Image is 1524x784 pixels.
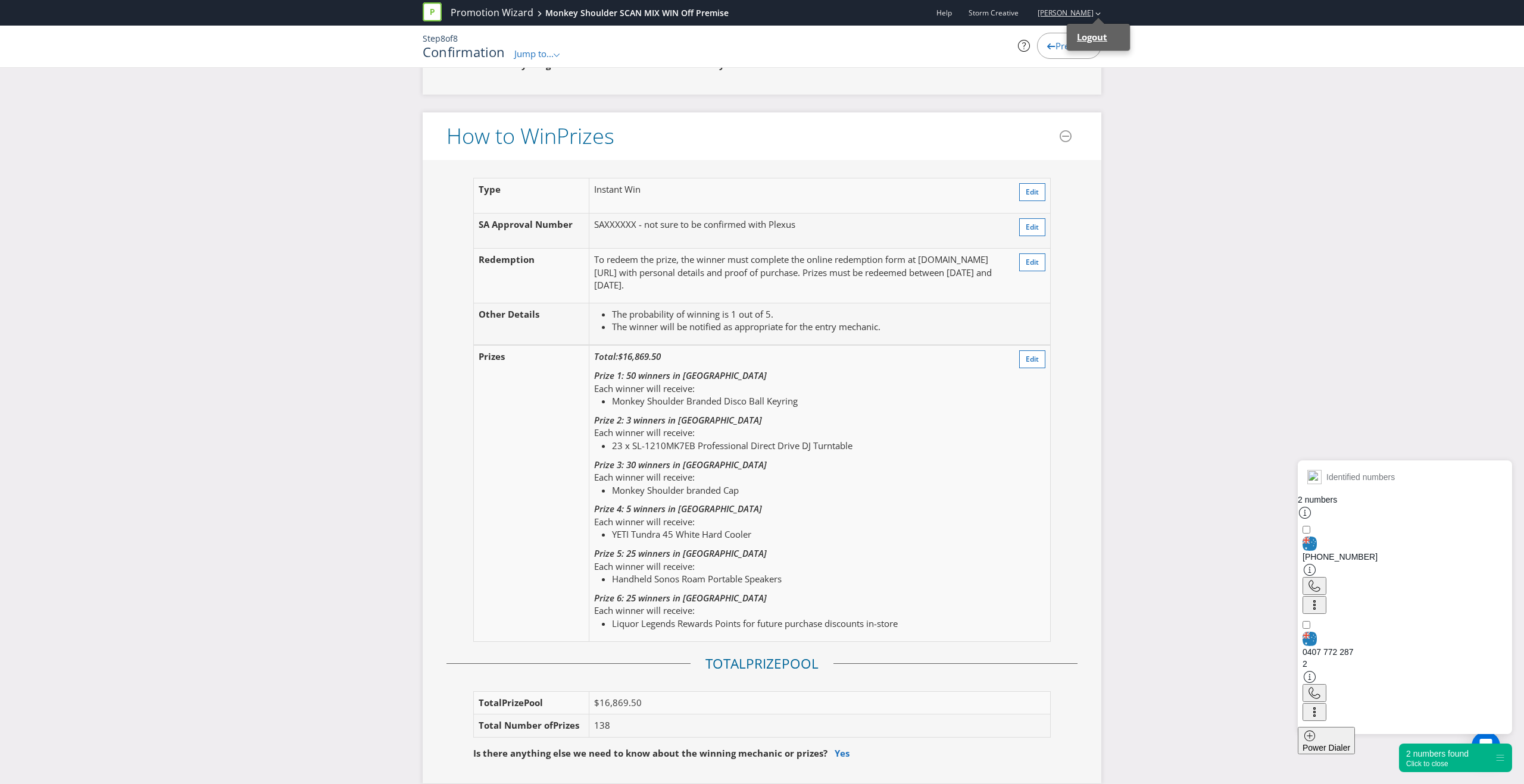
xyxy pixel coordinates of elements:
[1077,31,1107,43] strong: Logout
[594,414,762,426] em: Prize 2: 3 winners in [GEOGRAPHIC_DATA]
[594,266,992,291] span: Prizes must be redeemed between [DATE] and [DATE].
[969,8,1019,18] span: Storm Creative
[612,321,1003,333] li: The winner will be notified as appropriate for the entry mechanic.
[1026,257,1039,267] span: Edit
[612,528,1003,541] li: YETI Tundra 45 White Hard Cooler
[479,719,553,731] span: Total Number of
[594,350,618,362] span: Total:
[1055,40,1091,52] span: Previous
[514,48,554,59] span: Jump to...
[594,427,695,438] span: Each winner will receive:
[936,8,952,18] a: Help
[835,747,850,759] a: Yes
[594,253,988,278] span: To redeem the prize, the winner must complete the online redemption form at [DOMAIN_NAME][URL] wi...
[557,121,604,150] span: Prize
[594,503,762,515] em: Prize 4: 5 winners in [GEOGRAPHIC_DATA]
[594,604,695,616] span: Each winner will receive:
[441,33,445,44] span: 8
[446,121,557,150] span: How to Win
[474,249,589,303] td: Redemption
[782,654,819,673] span: Pool
[545,7,729,19] div: Monkey Shoulder SCAN MIX WIN Off Premise
[474,178,589,214] td: Type
[423,33,441,44] span: Step
[594,459,767,471] em: Prize 3: 30 winners in [GEOGRAPHIC_DATA]
[1026,222,1039,232] span: Edit
[1026,354,1039,364] span: Edit
[1019,183,1045,201] button: Edit
[501,350,505,362] span: s
[1019,218,1045,236] button: Edit
[618,350,661,362] span: $16,869.50
[445,33,453,44] span: of
[589,178,1007,214] td: Instant Win
[479,697,502,708] span: Total
[553,719,575,731] span: Prize
[589,691,1050,714] td: $16,869.50
[594,471,695,483] span: Each winner will receive:
[604,121,614,150] span: s
[746,654,782,673] span: Prize
[594,516,695,528] span: Each winner will receive:
[1019,350,1045,368] button: Edit
[594,547,767,559] em: Prize 5: 25 winners in [GEOGRAPHIC_DATA]
[612,617,1003,630] li: Liquor Legends Rewards Points for future purchase discounts in-store
[612,573,1003,585] li: Handheld Sonos Roam Portable Speakers
[612,308,1003,321] li: The probability of winning is 1 out of 5.
[453,33,458,44] span: 8
[423,45,505,59] h1: Confirmation
[589,214,1007,249] td: SAXXXXXX - not sure to be confirmed with Plexus
[502,697,524,708] span: Prize
[594,560,695,572] span: Each winner will receive:
[1019,253,1045,271] button: Edit
[474,303,589,345] td: Other Details
[589,714,1050,737] td: 138
[594,382,695,394] span: Each winner will receive:
[474,214,589,249] td: SA Approval Number
[705,654,746,673] span: Total
[1026,8,1094,18] a: [PERSON_NAME]
[612,484,1003,497] li: Monkey Shoulder branded Cap
[524,697,543,708] span: Pool
[612,440,1003,452] li: 23 x SL-1210MK7EB Professional Direct Drive DJ Turntable
[594,369,767,381] em: Prize 1: 50 winners in [GEOGRAPHIC_DATA]
[575,719,579,731] span: s
[594,592,767,604] em: Prize 6: 25 winners in [GEOGRAPHIC_DATA]
[451,6,533,20] a: Promotion Wizard
[1026,187,1039,197] span: Edit
[473,747,827,759] span: Is there anything else we need to know about the winning mechanic or prizes?
[479,350,501,362] span: Prize
[612,395,1003,407] li: Monkey Shoulder Branded Disco Ball Keyring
